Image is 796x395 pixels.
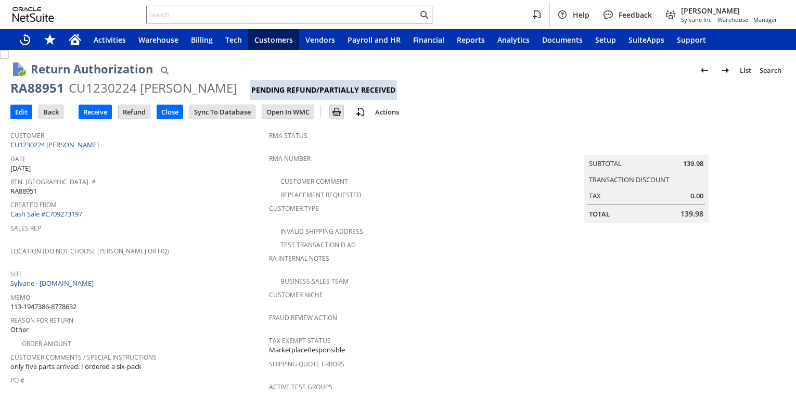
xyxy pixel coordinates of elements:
[542,35,583,45] span: Documents
[698,64,711,77] img: Previous
[341,29,407,50] a: Payroll and HR
[269,360,344,368] a: Shipping Quote Errors
[491,29,536,50] a: Analytics
[11,105,32,119] input: Edit
[589,191,601,200] a: Tax
[536,29,589,50] a: Documents
[671,29,712,50] a: Support
[719,64,731,77] img: Next
[690,191,703,201] span: 0.00
[418,8,430,21] svg: Search
[185,29,219,50] a: Billing
[589,209,610,219] a: Total
[589,29,622,50] a: Setup
[147,8,418,21] input: Search
[280,177,348,186] a: Customer Comment
[280,277,349,286] a: Business Sales Team
[755,62,786,79] a: Search
[157,105,183,119] input: Close
[681,209,703,219] span: 139.98
[10,270,23,278] a: Site
[39,105,63,119] input: Back
[10,325,29,335] span: Other
[10,278,96,288] a: Sylvane - [DOMAIN_NAME]
[254,35,293,45] span: Customers
[413,35,444,45] span: Financial
[717,16,777,23] span: Warehouse - Manager
[10,376,24,385] a: PO #
[79,105,111,119] input: Receive
[10,353,157,362] a: Customer Comments / Special Instructions
[12,7,54,22] svg: logo
[94,35,126,45] span: Activities
[683,159,703,169] span: 139.98
[10,155,27,163] a: Date
[619,10,652,20] span: Feedback
[10,186,37,196] span: RA88951
[269,254,329,263] a: RA Internal Notes
[250,80,397,100] div: Pending Refund/Partially Received
[269,204,319,213] a: Customer Type
[10,362,142,372] span: only five parts arrived. I ordered a six-pack
[280,240,356,249] a: Test Transaction Flag
[305,35,335,45] span: Vendors
[225,35,242,45] span: Tech
[736,62,755,79] a: List
[269,345,345,355] span: MarketplaceResponsible
[119,105,150,119] input: Refund
[457,35,485,45] span: Reports
[10,131,44,140] a: Customer
[595,35,616,45] span: Setup
[12,29,37,50] a: Recent Records
[269,154,311,163] a: RMA Number
[262,105,314,119] input: Open In WMC
[248,29,299,50] a: Customers
[589,159,622,168] a: Subtotal
[191,35,213,45] span: Billing
[19,33,31,46] svg: Recent Records
[158,64,171,77] img: Quick Find
[299,29,341,50] a: Vendors
[330,105,343,119] input: Print
[451,29,491,50] a: Reports
[330,106,343,118] img: Print
[10,224,41,233] a: Sales Rep
[628,35,664,45] span: SuiteApps
[190,105,255,119] input: Sync To Database
[10,247,169,256] a: Location (Do Not Choose [PERSON_NAME] or HQ)
[677,35,706,45] span: Support
[269,313,337,322] a: Fraud Review Action
[622,29,671,50] a: SuiteApps
[10,177,96,186] a: Rtn. [GEOGRAPHIC_DATA]. #
[573,10,589,20] span: Help
[407,29,451,50] a: Financial
[22,339,71,348] a: Order Amount
[681,16,711,23] span: Sylvane Inc
[10,316,73,325] a: Reason For Return
[269,336,331,345] a: Tax Exempt Status
[10,302,76,312] span: 113-1947386-8778632
[280,190,362,199] a: Replacement Requested
[219,29,248,50] a: Tech
[713,16,715,23] span: -
[10,163,31,173] span: [DATE]
[62,29,87,50] a: Home
[589,175,669,184] a: Transaction Discount
[269,131,307,140] a: RMA Status
[584,138,709,155] caption: Summary
[280,227,363,236] a: Invalid Shipping Address
[31,60,153,78] h1: Return Authorization
[348,35,401,45] span: Payroll and HR
[69,80,237,96] div: CU1230224 [PERSON_NAME]
[269,290,323,299] a: Customer Niche
[69,33,81,46] svg: Home
[497,35,530,45] span: Analytics
[10,200,57,209] a: Created From
[87,29,132,50] a: Activities
[371,107,403,117] a: Actions
[10,80,64,96] div: RA88951
[138,35,178,45] span: Warehouse
[10,209,82,219] a: Cash Sale #C709273197
[44,33,56,46] svg: Shortcuts
[10,140,101,149] a: CU1230224 [PERSON_NAME]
